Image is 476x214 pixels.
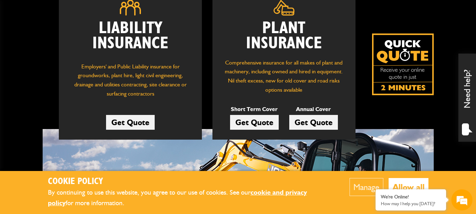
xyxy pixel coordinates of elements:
a: Get Quote [230,115,279,130]
a: Get your insurance quote isn just 2-minutes [372,33,434,95]
p: Employers' and Public Liability insurance for groundworks, plant hire, light civil engineering, d... [69,62,191,102]
div: We're Online! [381,194,441,200]
p: How may I help you today? [381,201,441,206]
p: Short Term Cover [230,105,279,114]
a: Get Quote [289,115,338,130]
div: Need help? [458,54,476,142]
p: By continuing to use this website, you agree to our use of cookies. See our for more information. [48,187,328,209]
h2: Plant Insurance [223,21,345,51]
a: cookie and privacy policy [48,188,307,207]
h2: Cookie Policy [48,176,328,187]
a: Get Quote [106,115,155,130]
h2: Liability Insurance [69,21,191,55]
button: Manage [350,178,383,196]
p: Comprehensive insurance for all makes of plant and machinery, including owned and hired in equipm... [223,58,345,94]
p: Annual Cover [289,105,338,114]
img: Quick Quote [372,33,434,95]
button: Allow all [389,178,428,196]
